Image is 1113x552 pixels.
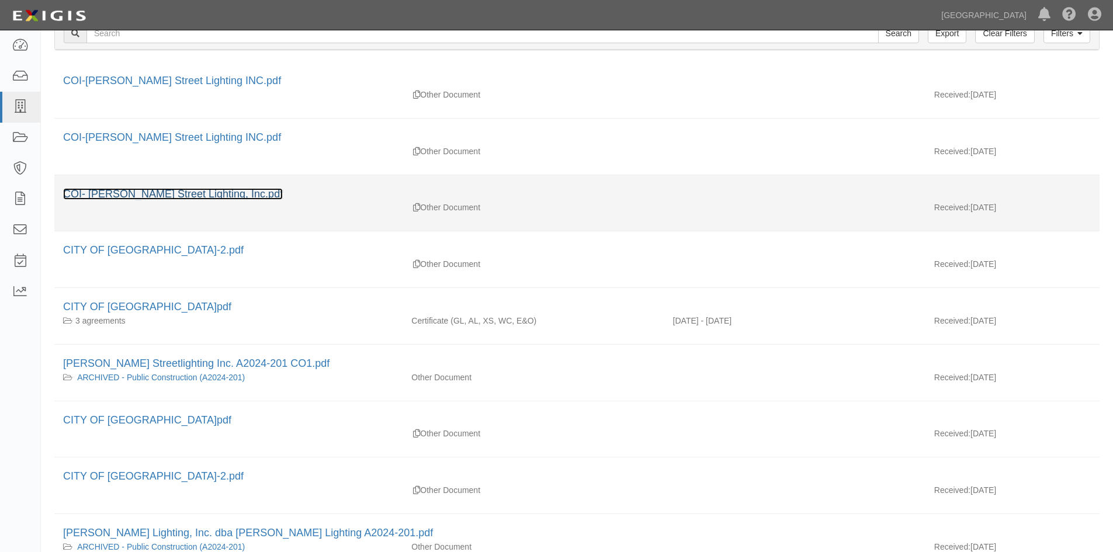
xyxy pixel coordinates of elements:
div: CITY OF CHINO HILLS.pdf [63,300,1091,315]
div: [DATE] [925,89,1100,106]
div: CITY OF CHINO HILLS.pdf [63,413,1091,428]
a: Filters [1043,23,1090,43]
div: Other Document [403,428,664,439]
div: Effective - Expiration [664,484,925,485]
div: Duplicate [413,484,420,496]
a: ARCHIVED - Public Construction (A2024-201) [77,373,245,382]
div: CITY OF CHINO HILLS-2.pdf [63,243,1091,258]
div: [DATE] [925,484,1100,502]
p: Received: [934,89,970,100]
div: Duplicate [413,428,420,439]
div: Other Document [403,372,664,383]
i: Help Center - Complianz [1062,8,1076,22]
div: Effective 05/19/2025 - Expiration 05/19/2026 [664,315,925,327]
div: Other Document [403,145,664,157]
div: Effective - Expiration [664,145,925,146]
div: [DATE] [925,258,1100,276]
div: COI- Tanko Street Lighting, Inc.pdf [63,187,1091,202]
a: [GEOGRAPHIC_DATA] [935,4,1032,27]
p: Received: [934,145,970,157]
p: Received: [934,372,970,383]
a: CITY OF [GEOGRAPHIC_DATA]-2.pdf [63,470,244,482]
div: Tanko Streetlighting Inc. A2024-201 CO1.pdf [63,356,1091,372]
div: Effective - Expiration [664,258,925,259]
div: COI-Tanko Street Lighting INC.pdf [63,130,1091,145]
a: COI-[PERSON_NAME] Street Lighting INC.pdf [63,131,281,143]
a: Clear Filters [975,23,1034,43]
p: Received: [934,315,970,327]
div: Effective - Expiration [664,202,925,202]
a: COI- [PERSON_NAME] Street Lighting, Inc.pdf [63,188,283,200]
div: Other Document [403,89,664,100]
div: ARCHIVED - Public Construction (A2024-201) [63,372,394,383]
div: [DATE] [925,315,1100,332]
a: CITY OF [GEOGRAPHIC_DATA]pdf [63,301,231,313]
a: CITY OF [GEOGRAPHIC_DATA]-2.pdf [63,244,244,256]
img: logo-5460c22ac91f19d4615b14bd174203de0afe785f0fc80cf4dbbc73dc1793850b.png [9,5,89,26]
div: COI-Tanko Street Lighting INC.pdf [63,74,1091,89]
div: Duplicate [413,145,420,157]
div: CITY OF CHINO HILLS-2.pdf [63,469,1091,484]
div: Duplicate [413,258,420,270]
div: [DATE] [925,145,1100,163]
div: [DATE] [925,372,1100,389]
a: [PERSON_NAME] Lighting, Inc. dba [PERSON_NAME] Lighting A2024-201.pdf [63,527,433,539]
a: ARCHIVED - Public Construction (A2024-201) [77,542,245,551]
div: [DATE] [925,428,1100,445]
a: COI-[PERSON_NAME] Street Lighting INC.pdf [63,75,281,86]
div: Effective - Expiration [664,428,925,428]
input: Search [86,23,879,43]
div: Duplicate [413,202,420,213]
p: Received: [934,428,970,439]
a: Export [928,23,966,43]
div: Other Document [403,258,664,270]
div: Effective - Expiration [664,372,925,372]
div: ARCHIVED - Public Construction (A2024-201) Maintenance (A2024-089) Maintenance (A2024-054) [63,315,394,327]
p: Received: [934,202,970,213]
div: General Liability Auto Liability Excess/Umbrella Liability Workers Compensation/Employers Liabili... [403,315,664,327]
input: Search [878,23,919,43]
p: Received: [934,484,970,496]
div: Tanko Lighting, Inc. dba Tanko Lighting A2024-201.pdf [63,526,1091,541]
a: CITY OF [GEOGRAPHIC_DATA]pdf [63,414,231,426]
div: [DATE] [925,202,1100,219]
div: Duplicate [413,89,420,100]
div: Other Document [403,484,664,496]
p: Received: [934,258,970,270]
a: [PERSON_NAME] Streetlighting Inc. A2024-201 CO1.pdf [63,357,330,369]
div: Other Document [403,202,664,213]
